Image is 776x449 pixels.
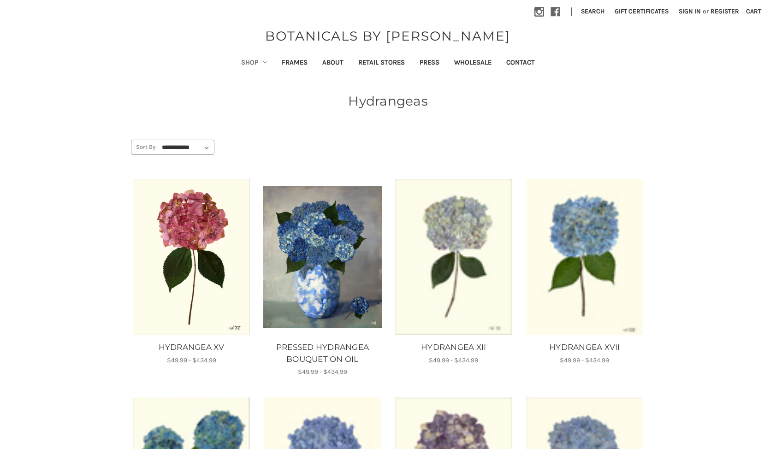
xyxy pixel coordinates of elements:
[525,179,644,335] a: HYDRANGEA XVII, Price range from $49.99 to $434.99
[132,179,251,335] img: Unframed
[298,368,347,376] span: $49.99 - $434.99
[412,52,447,75] a: Press
[131,342,252,354] a: HYDRANGEA XV, Price range from $49.99 to $434.99
[261,26,515,46] a: BOTANICALS BY [PERSON_NAME]
[447,52,499,75] a: Wholesale
[131,91,646,111] h1: Hydrangeas
[131,140,157,154] label: Sort By:
[351,52,412,75] a: Retail Stores
[567,5,576,19] li: |
[525,179,644,335] img: Unframed
[560,356,609,364] span: $49.99 - $434.99
[524,342,645,354] a: HYDRANGEA XVII, Price range from $49.99 to $434.99
[234,52,274,75] a: Shop
[167,356,216,364] span: $49.99 - $434.99
[274,52,315,75] a: Frames
[132,179,251,335] a: HYDRANGEA XV, Price range from $49.99 to $434.99
[393,342,514,354] a: HYDRANGEA XII, Price range from $49.99 to $434.99
[746,7,761,15] span: Cart
[429,356,478,364] span: $49.99 - $434.99
[499,52,542,75] a: Contact
[702,6,710,16] span: or
[263,179,382,335] a: PRESSED HYDRANGEA BOUQUET ON OIL, Price range from $49.99 to $434.99
[262,342,383,365] a: PRESSED HYDRANGEA BOUQUET ON OIL, Price range from $49.99 to $434.99
[394,179,513,335] a: HYDRANGEA XII, Price range from $49.99 to $434.99
[394,179,513,335] img: Unframed
[315,52,351,75] a: About
[263,186,382,328] img: Unframed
